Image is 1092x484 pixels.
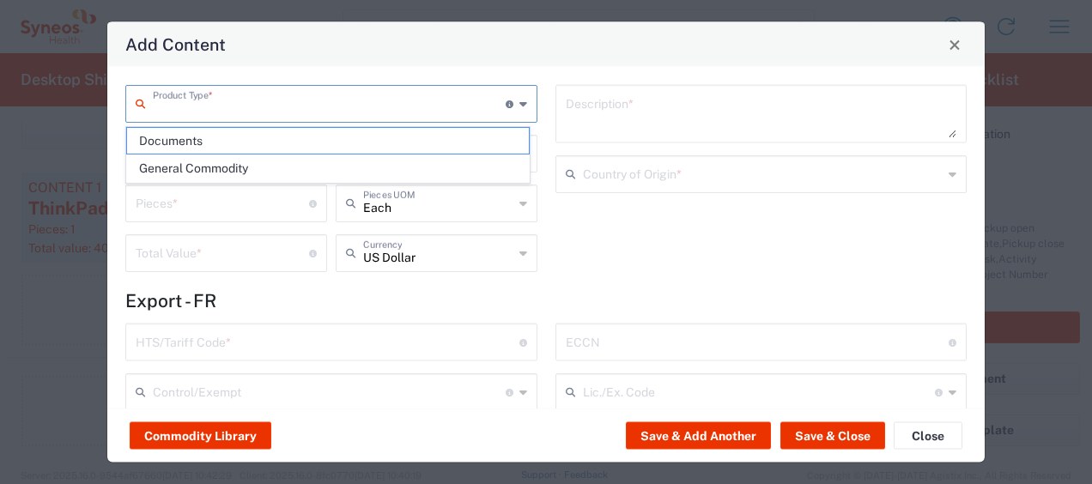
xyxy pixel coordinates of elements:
button: Save & Close [780,422,885,450]
h4: Add Content [125,32,226,57]
h4: Export - FR [125,290,967,312]
span: Documents [127,128,529,154]
button: Close [894,422,962,450]
span: General Commodity [127,155,529,182]
button: Close [943,33,967,57]
button: Save & Add Another [626,422,771,450]
button: Commodity Library [130,422,271,450]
